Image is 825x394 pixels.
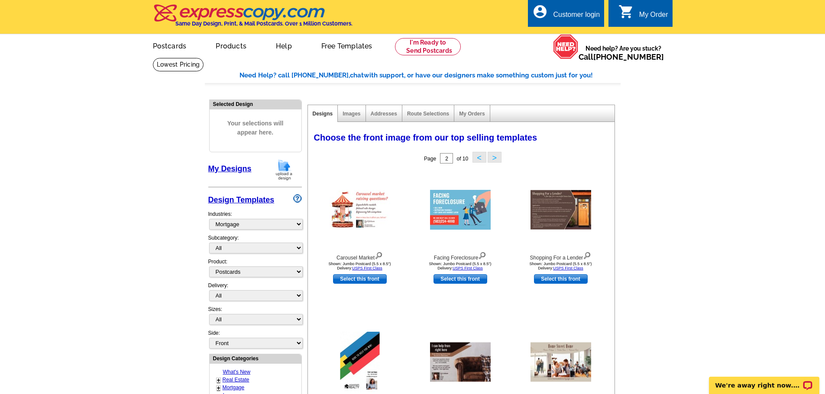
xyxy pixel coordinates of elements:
a: use this design [434,274,487,284]
img: help [553,34,579,59]
a: shopping_cart My Order [618,10,668,20]
img: Home Sweet Home [531,343,591,382]
img: Work Right Here [430,343,491,382]
a: use this design [333,274,387,284]
div: Design Categories [210,354,301,362]
div: Selected Design [210,100,301,108]
span: Page [424,156,436,162]
a: + [217,377,220,384]
h4: Same Day Design, Print, & Mail Postcards. Over 1 Million Customers. [175,20,353,27]
div: Side: [208,329,302,349]
div: Shopping For a Lender [513,250,608,262]
div: Customer login [553,11,600,23]
div: Sizes: [208,305,302,329]
a: My Orders [459,111,485,117]
span: Your selections will appear here. [216,110,295,146]
a: [PHONE_NUMBER] [593,52,664,61]
span: Choose the front image from our top selling templates [314,133,537,142]
a: Real Estate [223,377,249,383]
div: Shown: Jumbo Postcard (5.5 x 8.5") Delivery: [513,262,608,270]
div: Shown: Jumbo Postcard (5.5 x 8.5") Delivery: [312,262,408,270]
a: Same Day Design, Print, & Mail Postcards. Over 1 Million Customers. [153,10,353,27]
div: Product: [208,258,302,282]
img: upload-design [273,159,295,181]
div: Facing Foreclosure [413,250,508,262]
span: Need help? Are you stuck? [579,44,668,61]
span: Call [579,52,664,61]
a: Help [262,35,306,55]
a: Designs [313,111,333,117]
a: Postcards [139,35,201,55]
a: What's New [223,369,251,375]
img: view design details [375,250,383,259]
div: Delivery: [208,282,302,305]
i: shopping_cart [618,4,634,19]
div: Carousel Market [312,250,408,262]
span: chat [350,71,364,79]
img: view design details [478,250,486,259]
img: view design details [583,250,591,259]
a: USPS First Class [453,266,483,270]
img: Winning Spirit [340,332,379,392]
button: > [488,152,501,163]
a: account_circle Customer login [532,10,600,20]
i: account_circle [532,4,548,19]
div: Need Help? call [PHONE_NUMBER], with support, or have our designers make something custom just fo... [239,70,621,80]
a: Route Selections [407,111,449,117]
iframe: LiveChat chat widget [703,367,825,394]
a: Images [343,111,360,117]
div: Shown: Jumbo Postcard (5.5 x 8.5") Delivery: [413,262,508,270]
a: Addresses [371,111,397,117]
div: Industries: [208,206,302,234]
a: My Designs [208,164,252,173]
button: < [472,152,486,163]
img: Facing Foreclosure [430,190,491,230]
span: of 10 [456,156,468,162]
a: USPS First Class [553,266,583,270]
a: Products [202,35,260,55]
div: Subcategory: [208,234,302,258]
a: Design Templates [208,195,275,204]
a: + [217,384,220,391]
div: My Order [639,11,668,23]
img: Shopping For a Lender [531,190,591,230]
a: Free Templates [307,35,386,55]
img: design-wizard-help-icon.png [293,194,302,203]
img: Carousel Market [330,190,390,230]
a: Mortgage [223,384,245,391]
a: use this design [534,274,588,284]
a: USPS First Class [352,266,382,270]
